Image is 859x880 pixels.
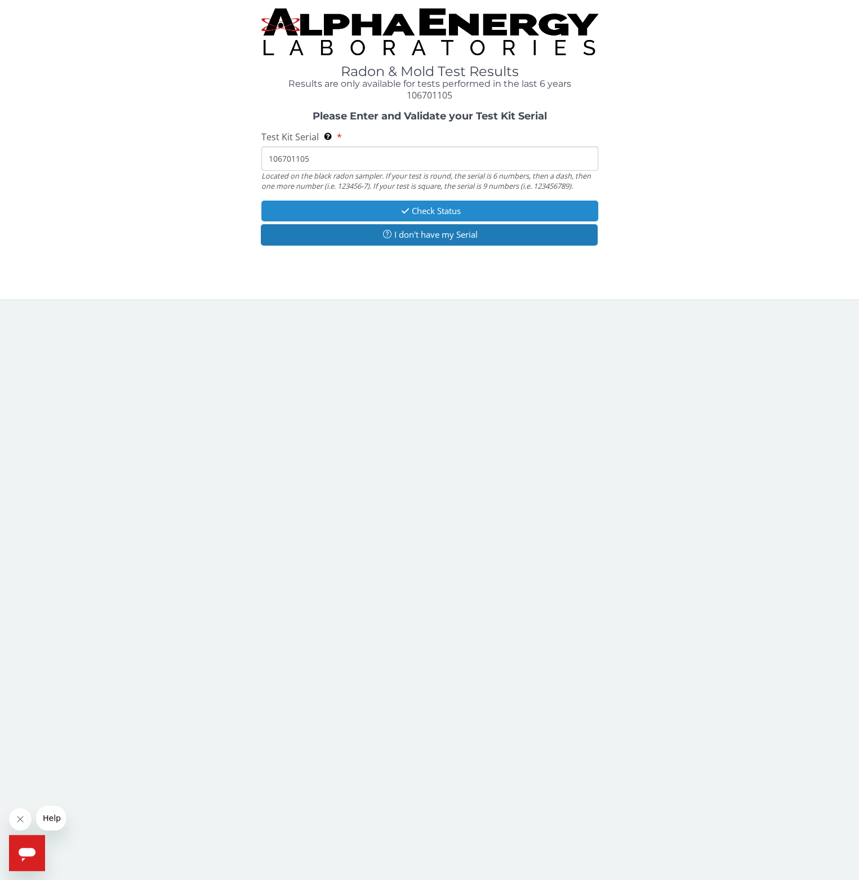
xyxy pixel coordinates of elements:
[261,171,598,192] div: Located on the black radon sampler. If your test is round, the serial is 6 numbers, then a dash, ...
[261,201,598,221] button: Check Status
[313,110,547,122] strong: Please Enter and Validate your Test Kit Serial
[261,64,598,79] h1: Radon & Mold Test Results
[36,806,66,830] iframe: Message from company
[9,835,45,871] iframe: Button to launch messaging window
[407,89,452,101] span: 106701105
[261,131,319,143] span: Test Kit Serial
[261,224,598,245] button: I don't have my Serial
[261,79,598,89] h4: Results are only available for tests performed in the last 6 years
[9,808,32,830] iframe: Close message
[261,8,598,55] img: TightCrop.jpg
